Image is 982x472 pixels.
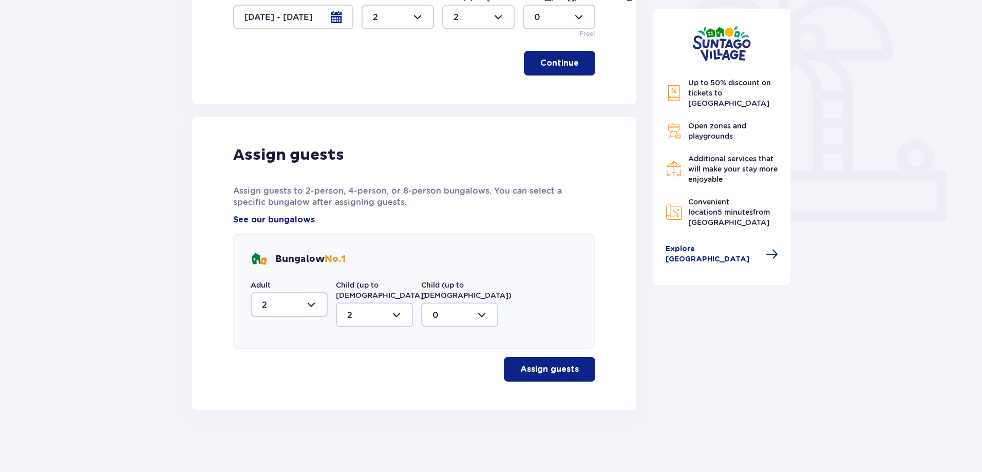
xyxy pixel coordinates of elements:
font: Bungalow [275,253,325,265]
font: Child (up to [DEMOGRAPHIC_DATA]) [336,281,426,299]
font: 5 minutes [717,208,753,216]
font: Assign guests [520,365,579,373]
font: Assign guests [233,145,344,164]
a: See our bungalows [233,214,315,225]
font: Continue [540,59,579,67]
img: Map Icon [666,204,682,220]
button: Assign guests [504,357,595,382]
font: Free! [579,30,595,37]
img: Grill Icon [666,123,682,139]
a: Explore [GEOGRAPHIC_DATA] [666,244,779,265]
font: Up to 50% discount on tickets to [GEOGRAPHIC_DATA] [688,79,771,107]
img: Discount Icon [666,85,682,102]
button: Continue [524,51,595,75]
font: Child (up to [DEMOGRAPHIC_DATA]) [421,281,512,299]
font: See our bungalows [233,216,315,224]
font: Convenient location [688,198,729,216]
font: Assign guests to 2-person, 4-person, or 8-person bungalows. You can select a specific bungalow af... [233,186,562,207]
img: Restaurant Icon [666,161,682,177]
font: Explore [GEOGRAPHIC_DATA] [666,246,749,263]
img: Suntago Village [692,26,751,61]
font: No. [325,253,341,265]
img: Icon Bungalows [251,251,267,268]
font: 1 [341,253,346,265]
font: Open zones and playgrounds [688,122,746,140]
font: Adult [251,281,271,289]
font: Additional services that will make your stay more enjoyable [688,155,778,183]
